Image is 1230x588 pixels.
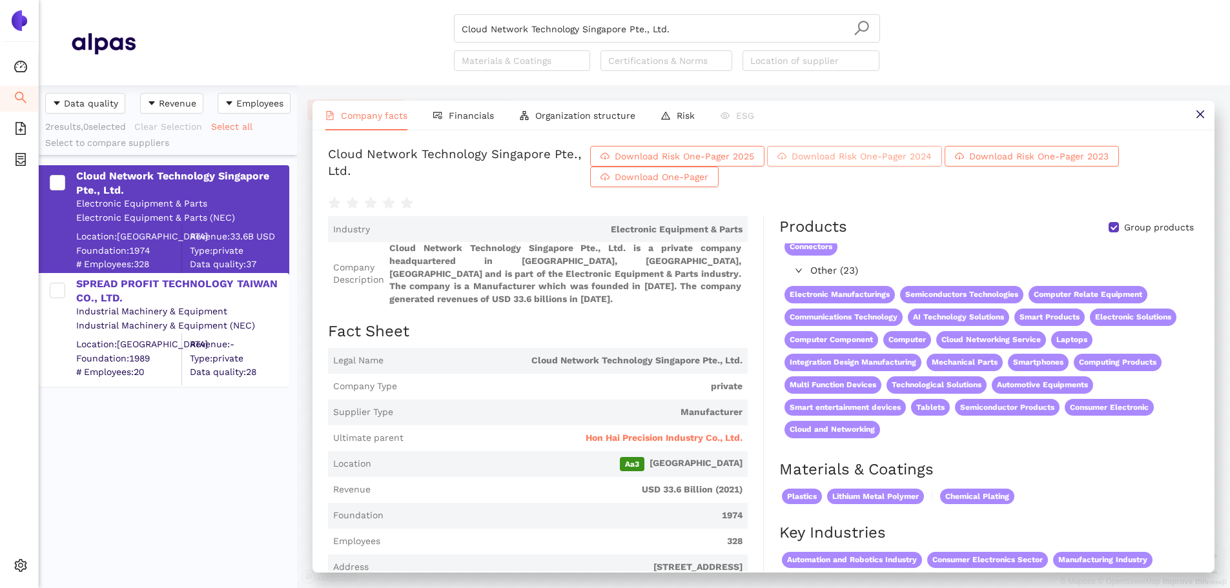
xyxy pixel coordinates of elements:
[71,27,136,59] img: Homepage
[1195,109,1205,119] span: close
[779,216,847,238] div: Products
[218,93,291,114] button: caret-downEmployees
[333,509,384,522] span: Foundation
[190,338,288,351] div: Revenue: -
[76,366,181,379] span: # Employees: 20
[190,366,288,379] span: Data quality: 28
[333,458,371,471] span: Location
[779,522,1199,544] h2: Key Industries
[333,535,380,548] span: Employees
[402,380,743,393] span: private
[911,399,950,416] span: Tablets
[721,111,730,120] span: eye
[328,321,748,343] h2: Fact Sheet
[969,149,1109,163] span: Download Risk One-Pager 2023
[236,96,283,110] span: Employees
[784,286,895,303] span: Electronic Manufacturings
[782,489,822,505] span: Plastics
[736,110,754,121] span: ESG
[945,146,1119,167] button: cloud-downloadDownload Risk One-Pager 2023
[1119,221,1199,234] span: Group products
[134,116,210,137] button: Clear Selection
[398,406,743,419] span: Manufacturer
[76,258,181,271] span: # Employees: 328
[76,198,288,210] div: Electronic Equipment & Parts
[376,483,743,496] span: USD 33.6 Billion (2021)
[389,242,743,305] span: Cloud Network Technology Singapore Pte., Ltd. is a private company headquartered in [GEOGRAPHIC_D...
[210,116,261,137] button: Select all
[76,319,288,332] div: Industrial Machinery & Equipment (NEC)
[76,244,181,257] span: Foundation: 1974
[535,110,635,121] span: Organization structure
[364,197,377,210] span: star
[211,119,252,134] span: Select all
[14,554,27,580] span: setting
[45,121,126,132] span: 2 results, 0 selected
[615,149,754,163] span: Download Risk One-Pager 2025
[333,261,384,287] span: Company Description
[76,211,288,224] div: Electronic Equipment & Parts (NEC)
[14,56,27,81] span: dashboard
[190,230,288,243] div: Revenue: 33.6B USD
[389,354,743,367] span: Cloud Network Technology Singapore Pte., Ltd.
[955,399,1060,416] span: Semiconductor Products
[900,286,1023,303] span: Semiconductors Technologies
[887,376,987,394] span: Technological Solutions
[140,93,203,114] button: caret-downRevenue
[782,552,922,568] span: Automation and Robotics Industry
[1051,331,1092,349] span: Laptops
[333,406,393,419] span: Supplier Type
[375,223,743,236] span: Electronic Equipment & Parts
[449,110,494,121] span: Financials
[225,99,234,109] span: caret-down
[854,20,870,36] span: search
[784,331,878,349] span: Computer Component
[389,509,743,522] span: 1974
[1065,399,1154,416] span: Consumer Electronic
[1074,354,1162,371] span: Computing Products
[400,197,413,210] span: star
[779,459,1199,481] h2: Materials & Coatings
[333,561,369,574] span: Address
[382,197,395,210] span: star
[810,263,1193,279] span: Other (23)
[333,432,404,445] span: Ultimate parent
[955,152,964,162] span: cloud-download
[767,146,942,167] button: cloud-downloadDownload Risk One-Pager 2024
[784,238,837,256] span: Connectors
[992,376,1093,394] span: Automotive Equipments
[374,561,743,574] span: [STREET_ADDRESS]
[661,111,670,120] span: warning
[936,331,1046,349] span: Cloud Networking Service
[190,258,288,271] span: Data quality: 37
[328,146,588,187] div: Cloud Network Technology Singapore Pte., Ltd.
[159,96,196,110] span: Revenue
[777,152,786,162] span: cloud-download
[45,137,291,150] div: Select to compare suppliers
[333,354,384,367] span: Legal Name
[784,399,906,416] span: Smart entertainment devices
[333,483,371,496] span: Revenue
[325,111,334,120] span: file-text
[827,489,924,505] span: Lithium Metal Polymer
[1029,286,1147,303] span: Computer Relate Equipment
[677,110,695,121] span: Risk
[784,354,921,371] span: Integration Design Manufacturing
[147,99,156,109] span: caret-down
[333,380,397,393] span: Company Type
[883,331,931,349] span: Computer
[328,197,341,210] span: star
[14,117,27,143] span: file-add
[376,457,743,471] span: [GEOGRAPHIC_DATA]
[76,230,181,243] div: Location: [GEOGRAPHIC_DATA]
[1185,101,1215,130] button: close
[433,111,442,120] span: fund-view
[64,96,118,110] span: Data quality
[600,172,610,183] span: cloud-download
[927,552,1048,568] span: Consumer Electronics Sector
[784,309,903,326] span: Communications Technology
[76,305,288,318] div: Industrial Machinery & Equipment
[1008,354,1069,371] span: Smartphones
[333,223,370,236] span: Industry
[940,489,1014,505] span: Chemical Plating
